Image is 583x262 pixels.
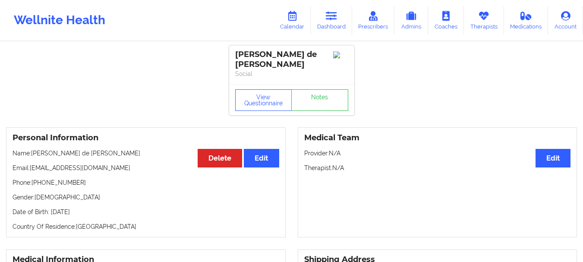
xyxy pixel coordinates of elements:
[311,6,352,35] a: Dashboard
[291,89,348,111] a: Notes
[504,6,548,35] a: Medications
[13,208,279,216] p: Date of Birth: [DATE]
[352,6,395,35] a: Prescribers
[13,149,279,158] p: Name: [PERSON_NAME] de [PERSON_NAME]
[235,50,348,69] div: [PERSON_NAME] de [PERSON_NAME]
[13,193,279,202] p: Gender: [DEMOGRAPHIC_DATA]
[394,6,428,35] a: Admins
[304,149,571,158] p: Provider: N/A
[548,6,583,35] a: Account
[274,6,311,35] a: Calendar
[464,6,504,35] a: Therapists
[235,69,348,78] p: Social
[235,89,292,111] button: View Questionnaire
[304,133,571,143] h3: Medical Team
[13,133,279,143] h3: Personal Information
[244,149,279,167] button: Edit
[428,6,464,35] a: Coaches
[13,178,279,187] p: Phone: [PHONE_NUMBER]
[13,222,279,231] p: Country Of Residence: [GEOGRAPHIC_DATA]
[304,164,571,172] p: Therapist: N/A
[536,149,570,167] button: Edit
[13,164,279,172] p: Email: [EMAIL_ADDRESS][DOMAIN_NAME]
[198,149,242,167] button: Delete
[333,51,348,58] img: Image%2Fplaceholer-image.png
